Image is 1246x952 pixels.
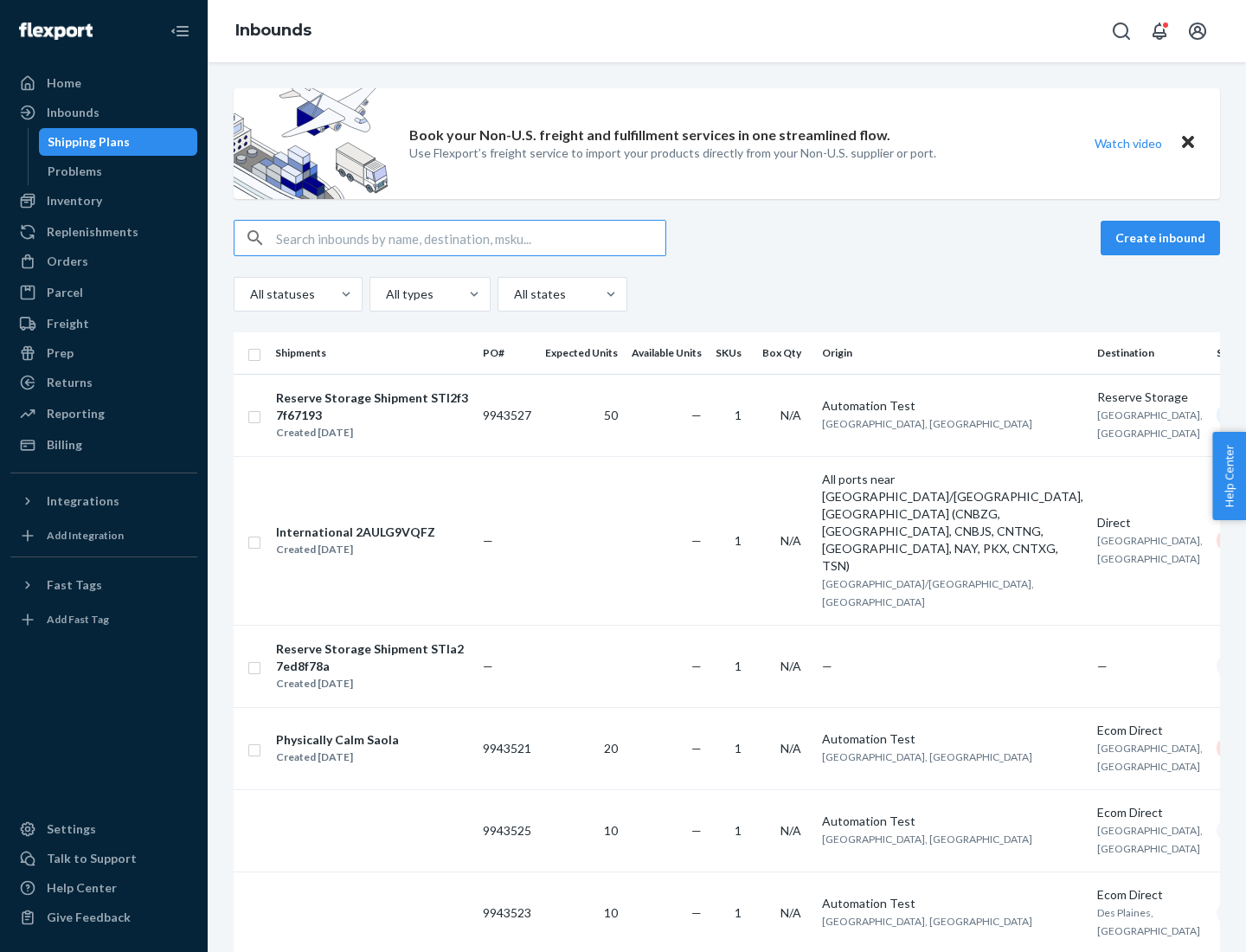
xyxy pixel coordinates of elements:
[47,820,96,838] div: Settings
[235,21,311,40] a: Inbounds
[39,158,198,185] a: Problems
[47,192,102,209] div: Inventory
[19,23,93,40] img: Flexport logo
[815,332,1090,374] th: Origin
[47,374,93,391] div: Returns
[10,904,197,931] button: Give Feedback
[780,741,801,756] span: N/A
[10,606,197,634] a: Add Fast Tag
[47,612,109,627] div: Add Fast Tag
[1097,514,1203,531] div: Direct
[47,104,100,121] div: Inbounds
[780,533,801,548] span: N/A
[1097,824,1203,855] span: [GEOGRAPHIC_DATA], [GEOGRAPHIC_DATA]
[735,741,742,756] span: 1
[709,332,755,374] th: SKUs
[780,905,801,920] span: N/A
[47,576,102,594] div: Fast Tags
[10,571,197,599] button: Fast Tags
[276,749,399,766] div: Created [DATE]
[409,125,890,145] p: Book your Non-U.S. freight and fulfillment services in one streamlined flow.
[1212,432,1246,520] button: Help Center
[483,659,493,673] span: —
[476,374,538,456] td: 9943527
[691,659,702,673] span: —
[1097,906,1200,937] span: Des Plaines, [GEOGRAPHIC_DATA]
[691,533,702,548] span: —
[47,850,137,867] div: Talk to Support
[47,284,83,301] div: Parcel
[47,528,124,543] div: Add Integration
[48,133,130,151] div: Shipping Plans
[780,659,801,673] span: N/A
[1097,534,1203,565] span: [GEOGRAPHIC_DATA], [GEOGRAPHIC_DATA]
[476,332,538,374] th: PO#
[47,344,74,362] div: Prep
[822,833,1032,846] span: [GEOGRAPHIC_DATA], [GEOGRAPHIC_DATA]
[476,789,538,872] td: 9943525
[1142,14,1177,48] button: Open notifications
[822,577,1034,608] span: [GEOGRAPHIC_DATA]/[GEOGRAPHIC_DATA], [GEOGRAPHIC_DATA]
[10,279,197,306] a: Parcel
[735,823,742,838] span: 1
[47,405,105,422] div: Reporting
[1097,886,1203,904] div: Ecom Direct
[276,640,468,675] div: Reserve Storage Shipment STIa27ed8f78a
[604,741,618,756] span: 20
[1097,722,1203,739] div: Ecom Direct
[47,223,138,241] div: Replenishments
[1097,804,1203,821] div: Ecom Direct
[384,286,386,303] input: All types
[276,389,468,424] div: Reserve Storage Shipment STI2f37f67193
[10,487,197,515] button: Integrations
[268,332,476,374] th: Shipments
[10,431,197,459] a: Billing
[735,408,742,422] span: 1
[822,915,1032,928] span: [GEOGRAPHIC_DATA], [GEOGRAPHIC_DATA]
[512,286,514,303] input: All states
[780,408,801,422] span: N/A
[276,731,399,749] div: Physically Calm Saola
[822,659,832,673] span: —
[10,218,197,246] a: Replenishments
[1097,389,1203,406] div: Reserve Storage
[822,813,1083,830] div: Automation Test
[822,417,1032,430] span: [GEOGRAPHIC_DATA], [GEOGRAPHIC_DATA]
[735,533,742,548] span: 1
[625,332,709,374] th: Available Units
[822,397,1083,415] div: Automation Test
[822,730,1083,748] div: Automation Test
[10,187,197,215] a: Inventory
[39,128,198,156] a: Shipping Plans
[1104,14,1139,48] button: Open Search Box
[538,332,625,374] th: Expected Units
[409,145,936,162] p: Use Flexport’s freight service to import your products directly from your Non-U.S. supplier or port.
[10,339,197,367] a: Prep
[10,522,197,550] a: Add Integration
[276,675,468,692] div: Created [DATE]
[248,286,250,303] input: All statuses
[1083,131,1173,156] button: Watch video
[822,750,1032,763] span: [GEOGRAPHIC_DATA], [GEOGRAPHIC_DATA]
[47,315,89,332] div: Freight
[276,424,468,441] div: Created [DATE]
[822,471,1083,575] div: All ports near [GEOGRAPHIC_DATA]/[GEOGRAPHIC_DATA], [GEOGRAPHIC_DATA] (CNBZG, [GEOGRAPHIC_DATA], ...
[755,332,815,374] th: Box Qty
[822,895,1083,912] div: Automation Test
[10,845,197,872] a: Talk to Support
[691,741,702,756] span: —
[691,823,702,838] span: —
[476,707,538,789] td: 9943521
[10,69,197,97] a: Home
[735,905,742,920] span: 1
[276,541,435,558] div: Created [DATE]
[47,909,131,926] div: Give Feedback
[222,6,325,56] ol: breadcrumbs
[735,659,742,673] span: 1
[10,874,197,902] a: Help Center
[1097,742,1203,773] span: [GEOGRAPHIC_DATA], [GEOGRAPHIC_DATA]
[1180,14,1215,48] button: Open account menu
[10,369,197,396] a: Returns
[780,823,801,838] span: N/A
